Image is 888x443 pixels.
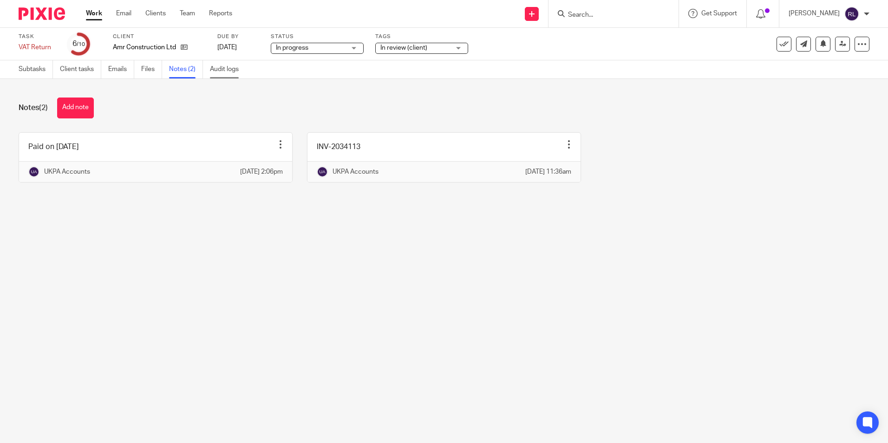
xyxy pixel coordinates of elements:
span: Get Support [701,10,737,17]
img: svg%3E [28,166,39,177]
p: [DATE] 2:06pm [240,167,283,176]
p: [PERSON_NAME] [789,9,840,18]
label: Task [19,33,56,40]
a: Subtasks [19,60,53,78]
p: [DATE] 11:36am [525,167,571,176]
small: /10 [77,42,85,47]
div: VAT Return [19,43,56,52]
img: Pixie [19,7,65,20]
h1: Notes [19,103,48,113]
p: UKPA Accounts [333,167,379,176]
img: svg%3E [317,166,328,177]
p: Amr Construction Ltd [113,43,176,52]
a: Audit logs [210,60,246,78]
p: UKPA Accounts [44,167,90,176]
label: Due by [217,33,259,40]
a: Reports [209,9,232,18]
a: Emails [108,60,134,78]
a: Client tasks [60,60,101,78]
a: Files [141,60,162,78]
img: svg%3E [844,7,859,21]
span: In review (client) [380,45,427,51]
span: [DATE] [217,44,237,51]
a: Clients [145,9,166,18]
label: Status [271,33,364,40]
span: (2) [39,104,48,111]
a: Team [180,9,195,18]
label: Tags [375,33,468,40]
label: Client [113,33,206,40]
input: Search [567,11,651,20]
button: Add note [57,98,94,118]
div: 6 [72,39,85,49]
span: In progress [276,45,308,51]
a: Email [116,9,131,18]
a: Notes (2) [169,60,203,78]
a: Work [86,9,102,18]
